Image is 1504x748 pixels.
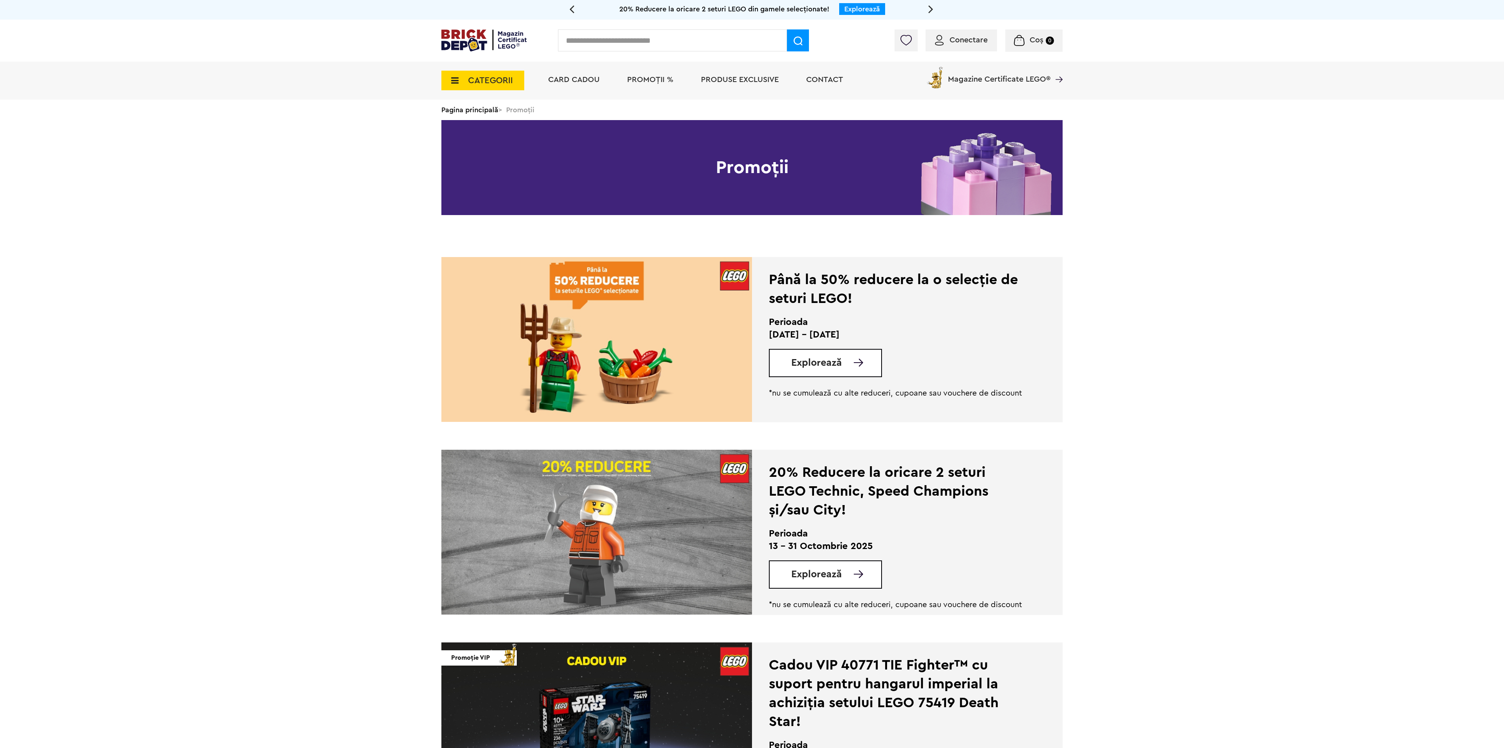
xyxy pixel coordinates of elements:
[441,100,1063,120] div: > Promoții
[1030,36,1043,44] span: Coș
[451,650,490,666] span: Promoție VIP
[950,36,988,44] span: Conectare
[496,642,521,666] img: vip_page_imag.png
[1050,65,1063,73] a: Magazine Certificate LEGO®
[791,569,842,579] span: Explorează
[935,36,988,44] a: Conectare
[769,328,1024,341] p: [DATE] - [DATE]
[769,316,1024,328] h2: Perioada
[548,76,600,84] a: Card Cadou
[791,358,842,368] span: Explorează
[627,76,673,84] a: PROMOȚII %
[769,389,1024,398] p: *nu se cumulează cu alte reduceri, cupoane sau vouchere de discount
[441,120,1063,215] h1: Promoții
[844,5,880,13] a: Explorează
[769,527,1024,540] h2: Perioada
[769,540,1024,553] p: 13 - 31 Octombrie 2025
[468,76,513,85] span: CATEGORII
[769,656,1024,731] div: Cadou VIP 40771 TIE Fighter™ cu suport pentru hangarul imperial la achiziția setului LEGO 75419 D...
[769,463,1024,520] div: 20% Reducere la oricare 2 seturi LEGO Technic, Speed Champions și/sau City!
[769,600,1024,609] p: *nu se cumulează cu alte reduceri, cupoane sau vouchere de discount
[791,358,881,368] a: Explorează
[619,5,829,13] span: 20% Reducere la oricare 2 seturi LEGO din gamele selecționate!
[791,569,881,579] a: Explorează
[701,76,779,84] a: Produse exclusive
[806,76,843,84] a: Contact
[769,270,1024,308] div: Până la 50% reducere la o selecție de seturi LEGO!
[1046,36,1054,45] small: 0
[948,65,1050,83] span: Magazine Certificate LEGO®
[441,106,498,113] a: Pagina principală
